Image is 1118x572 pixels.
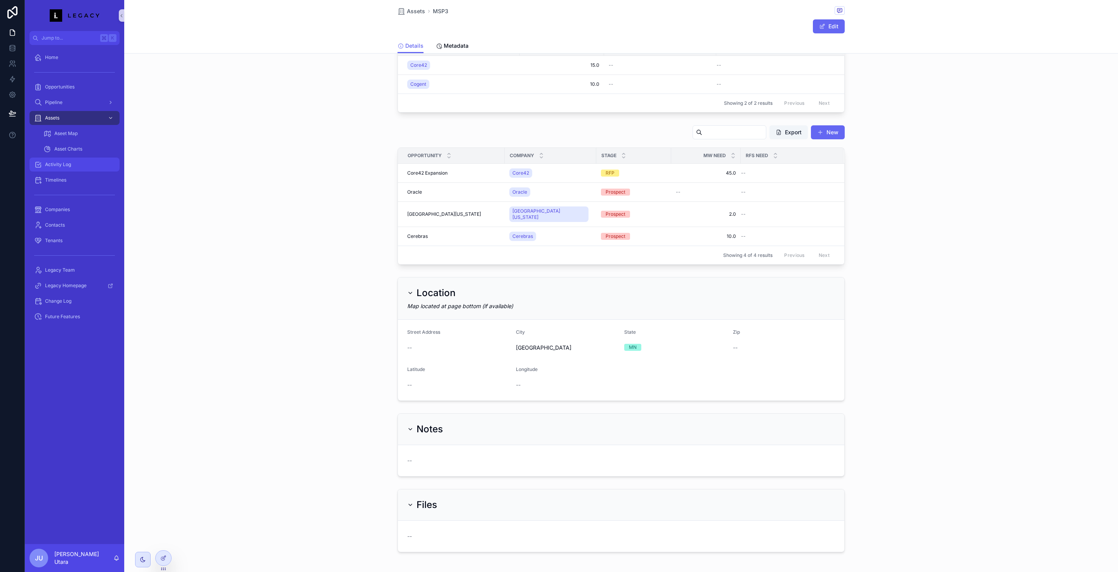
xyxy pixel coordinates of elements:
[509,206,589,222] a: [GEOGRAPHIC_DATA][US_STATE]
[417,423,443,435] h2: Notes
[30,263,120,277] a: Legacy Team
[741,170,834,176] a: --
[30,310,120,324] a: Future Features
[509,230,592,243] a: Cerebras
[30,31,120,45] button: Jump to...K
[676,189,736,195] a: --
[42,35,97,41] span: Jump to...
[746,153,768,159] span: RFS Need
[50,9,99,22] img: App logo
[407,78,515,90] a: Cogent
[444,42,469,50] span: Metadata
[676,233,736,239] a: 10.0
[512,233,533,239] span: Cerebras
[407,170,500,176] a: Core42 Expansion
[45,161,71,168] span: Activity Log
[45,237,62,244] span: Tenants
[407,532,412,540] span: --
[509,205,592,224] a: [GEOGRAPHIC_DATA][US_STATE]
[741,211,834,217] a: --
[30,158,120,172] a: Activity Log
[629,344,637,351] div: MN
[524,81,599,87] a: 10.0
[35,553,43,563] span: JU
[407,344,412,352] span: --
[733,329,740,335] span: Zip
[410,81,426,87] span: Cogent
[717,81,834,87] a: --
[813,19,845,33] button: Edit
[398,7,425,15] a: Assets
[703,153,726,159] span: MW Need
[606,189,625,196] div: Prospect
[407,303,513,309] em: Map located at page bottom (if available)
[516,381,521,389] span: --
[741,170,746,176] span: --
[524,62,599,68] a: 15.0
[433,7,448,15] a: MSP3
[512,170,529,176] span: Core42
[741,233,834,239] a: --
[407,189,500,195] a: Oracle
[510,153,534,159] span: Company
[509,187,530,197] a: Oracle
[609,81,712,87] a: --
[398,39,424,54] a: Details
[39,142,120,156] a: Asset Charts
[516,329,525,335] span: City
[109,35,116,41] span: K
[601,189,667,196] a: Prospect
[723,252,773,258] span: Showing 4 of 4 results
[606,233,625,240] div: Prospect
[407,61,430,70] a: Core42
[45,99,62,106] span: Pipeline
[54,550,113,566] p: [PERSON_NAME] Utara
[407,366,425,372] span: Latitude
[516,344,618,352] span: [GEOGRAPHIC_DATA]
[717,81,721,87] span: --
[45,177,66,183] span: Timelines
[417,287,455,299] h2: Location
[741,233,746,239] span: --
[624,329,636,335] span: State
[407,329,440,335] span: Street Address
[30,294,120,308] a: Change Log
[676,170,736,176] a: 45.0
[733,344,738,352] span: --
[741,189,834,195] a: --
[45,298,71,304] span: Change Log
[676,189,681,195] span: --
[609,62,613,68] span: --
[717,62,721,68] span: --
[398,128,448,139] h1: Opportunities
[601,170,667,177] a: RFP
[45,206,70,213] span: Companies
[606,211,625,218] div: Prospect
[30,203,120,217] a: Companies
[417,499,437,511] h2: Files
[601,233,667,240] a: Prospect
[30,95,120,109] a: Pipeline
[54,146,82,152] span: Asset Charts
[410,62,427,68] span: Core42
[741,189,746,195] span: --
[1054,563,1113,568] strong: Powered by VolterraIQ
[30,111,120,125] a: Assets
[509,186,592,198] a: Oracle
[407,59,515,71] a: Core42
[407,7,425,15] span: Assets
[407,189,422,195] span: Oracle
[601,211,667,218] a: Prospect
[811,125,845,139] button: New
[45,222,65,228] span: Contacts
[769,125,808,139] button: Export
[609,62,712,68] a: --
[45,115,59,121] span: Assets
[407,381,412,389] span: --
[45,314,80,320] span: Future Features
